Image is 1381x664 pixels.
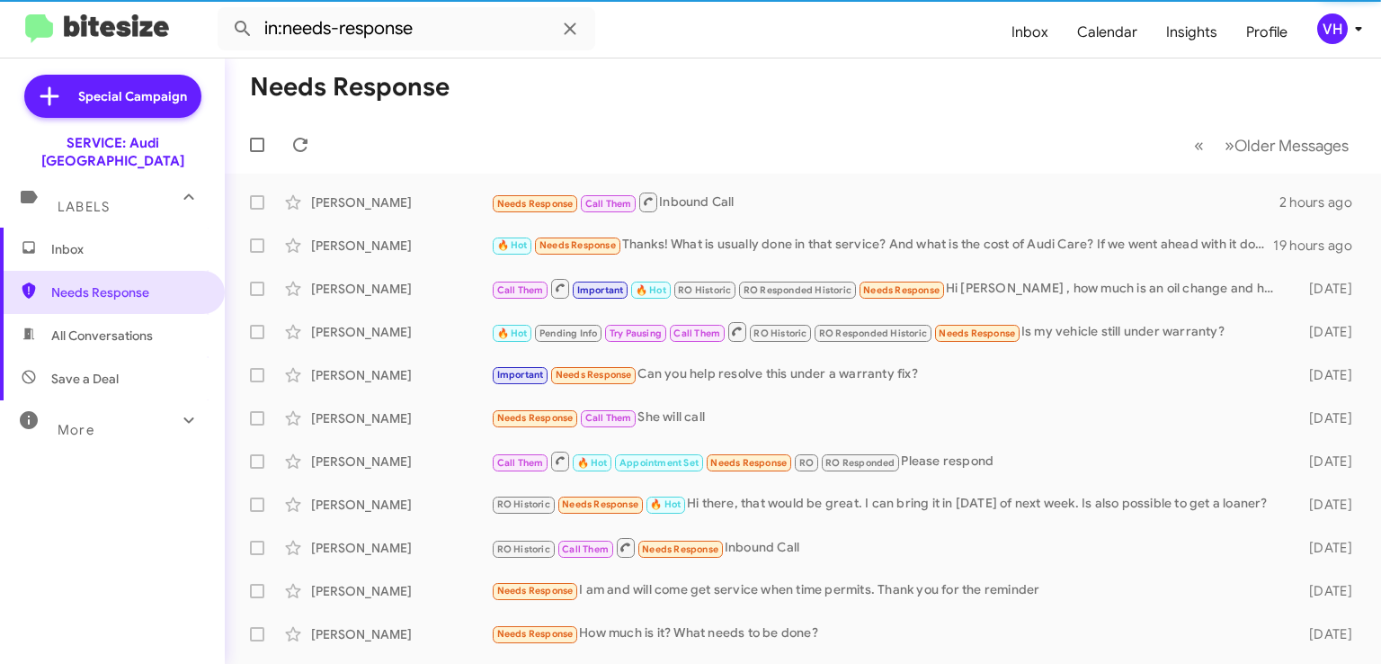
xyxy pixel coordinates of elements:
[311,280,491,298] div: [PERSON_NAME]
[556,369,632,381] span: Needs Response
[497,369,544,381] span: Important
[250,73,450,102] h1: Needs Response
[311,409,491,427] div: [PERSON_NAME]
[1184,127,1359,164] nav: Page navigation example
[650,498,681,510] span: 🔥 Hot
[585,412,632,424] span: Call Them
[673,328,720,339] span: Call Them
[51,327,153,345] span: All Conversations
[1225,134,1234,157] span: »
[51,240,204,258] span: Inbox
[1287,323,1367,341] div: [DATE]
[753,328,806,339] span: RO Historic
[577,457,608,469] span: 🔥 Hot
[1287,409,1367,427] div: [DATE]
[24,75,201,118] a: Special Campaign
[491,450,1287,472] div: Please respond
[539,239,616,251] span: Needs Response
[311,582,491,600] div: [PERSON_NAME]
[497,543,550,555] span: RO Historic
[562,498,638,510] span: Needs Response
[58,199,110,215] span: Labels
[577,284,624,296] span: Important
[497,628,574,640] span: Needs Response
[1279,193,1367,211] div: 2 hours ago
[491,408,1287,428] div: She will call
[1287,366,1367,384] div: [DATE]
[311,366,491,384] div: [PERSON_NAME]
[497,328,528,339] span: 🔥 Hot
[311,323,491,341] div: [PERSON_NAME]
[1214,127,1359,164] button: Next
[610,328,662,339] span: Try Pausing
[585,198,632,210] span: Call Them
[1287,453,1367,471] div: [DATE]
[1317,13,1348,44] div: VH
[1232,6,1302,58] a: Profile
[497,198,574,210] span: Needs Response
[678,284,731,296] span: RO Historic
[491,364,1287,385] div: Can you help resolve this under a warranty fix?
[497,239,528,251] span: 🔥 Hot
[311,237,491,255] div: [PERSON_NAME]
[78,87,187,105] span: Special Campaign
[1183,127,1215,164] button: Previous
[642,543,718,555] span: Needs Response
[311,496,491,514] div: [PERSON_NAME]
[619,457,699,469] span: Appointment Set
[825,457,895,469] span: RO Responded
[1287,625,1367,643] div: [DATE]
[710,457,787,469] span: Needs Response
[491,536,1287,559] div: Inbound Call
[491,277,1287,300] div: Hi [PERSON_NAME] , how much is an oil change and how long will it take ?
[744,284,851,296] span: RO Responded Historic
[939,328,1015,339] span: Needs Response
[497,284,544,296] span: Call Them
[497,412,574,424] span: Needs Response
[51,283,204,301] span: Needs Response
[58,422,94,438] span: More
[863,284,940,296] span: Needs Response
[491,494,1287,515] div: Hi there, that would be great. I can bring it in [DATE] of next week. Is also possible to get a l...
[311,539,491,557] div: [PERSON_NAME]
[1194,134,1204,157] span: «
[636,284,666,296] span: 🔥 Hot
[491,191,1279,213] div: Inbound Call
[311,453,491,471] div: [PERSON_NAME]
[1234,136,1349,156] span: Older Messages
[497,457,544,469] span: Call Them
[819,328,927,339] span: RO Responded Historic
[491,235,1273,256] div: Thanks! What is usually done in that service? And what is the cost of Audi Care? If we went ahead...
[1063,6,1152,58] a: Calendar
[1287,496,1367,514] div: [DATE]
[539,328,597,339] span: Pending Info
[562,543,609,555] span: Call Them
[1287,280,1367,298] div: [DATE]
[1273,237,1367,255] div: 19 hours ago
[799,457,814,469] span: RO
[1287,539,1367,557] div: [DATE]
[218,7,595,50] input: Search
[997,6,1063,58] a: Inbox
[491,580,1287,601] div: I am and will come get service when time permits. Thank you for the reminder
[491,320,1287,343] div: Is my vehicle still under warranty?
[311,193,491,211] div: [PERSON_NAME]
[497,585,574,597] span: Needs Response
[1302,13,1361,44] button: VH
[311,625,491,643] div: [PERSON_NAME]
[491,624,1287,644] div: How much is it? What needs to be done?
[51,370,119,388] span: Save a Deal
[1152,6,1232,58] a: Insights
[497,498,550,510] span: RO Historic
[1287,582,1367,600] div: [DATE]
